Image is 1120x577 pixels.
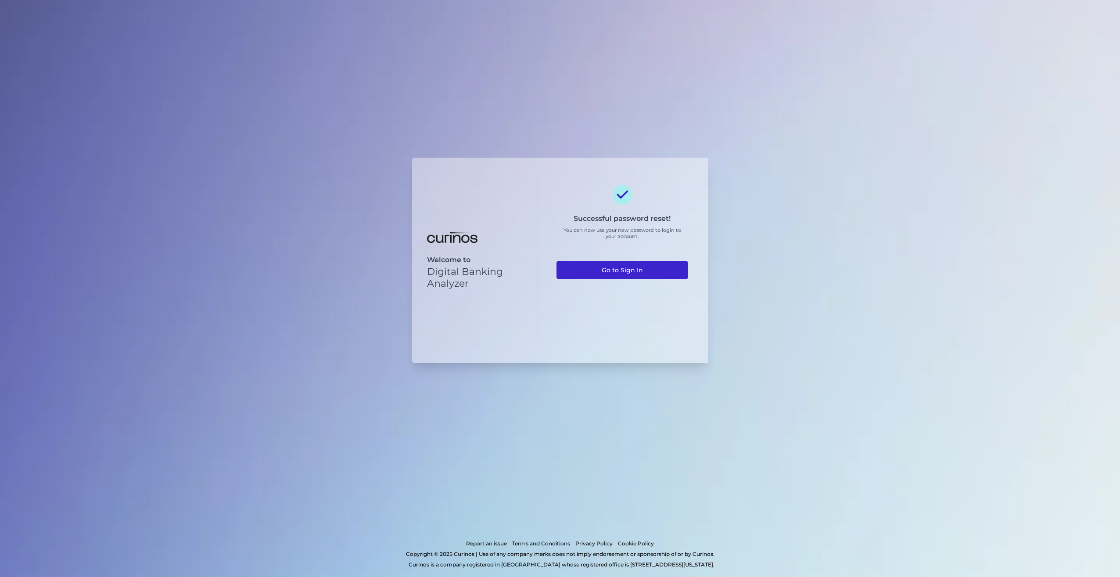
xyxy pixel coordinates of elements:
[427,266,521,289] p: Digital Banking Analyzer
[46,559,1077,570] p: Curinos is a company registered in [GEOGRAPHIC_DATA] whose registered office is [STREET_ADDRESS][...
[575,538,613,549] a: Privacy Policy
[556,261,688,279] a: Go to Sign In
[556,227,688,239] p: You can now use your new password to login to your account.
[574,214,671,223] h3: Successful password reset!
[618,538,654,549] a: Cookie Policy
[466,538,507,549] a: Report an issue
[427,256,521,264] p: Welcome to
[512,538,570,549] a: Terms and Conditions
[427,232,477,243] img: Digital Banking Analyzer
[43,549,1077,559] p: Copyright © 2025 Curinos | Use of any company marks does not imply endorsement or sponsorship of ...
